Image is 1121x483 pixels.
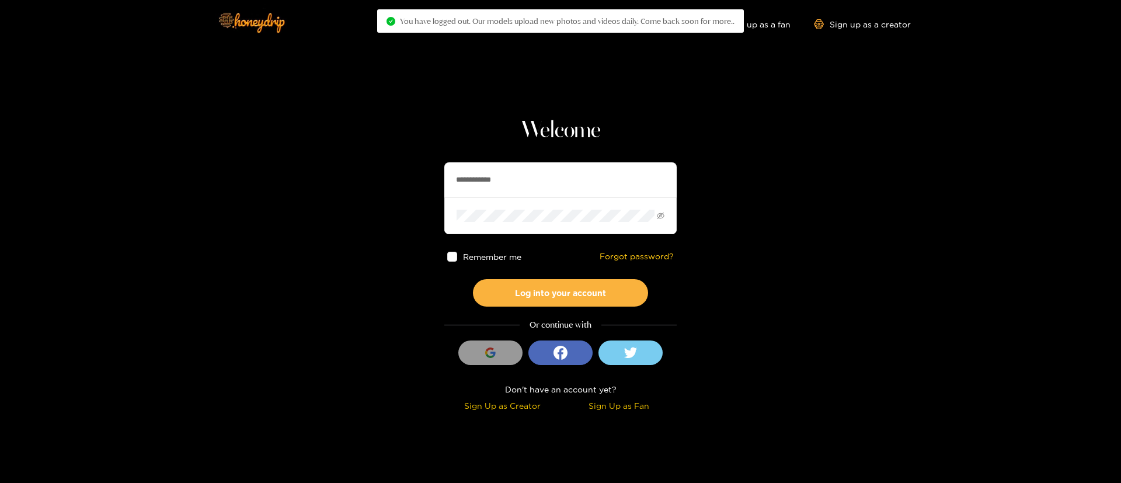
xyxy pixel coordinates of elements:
span: Remember me [463,252,521,261]
div: Sign Up as Creator [447,399,558,412]
div: Or continue with [444,318,677,332]
span: check-circle [387,17,395,26]
h1: Welcome [444,117,677,145]
div: Sign Up as Fan [563,399,674,412]
a: Forgot password? [600,252,674,262]
span: eye-invisible [657,212,664,220]
a: Sign up as a creator [814,19,911,29]
span: You have logged out. Our models upload new photos and videos daily. Come back soon for more.. [400,16,734,26]
div: Don't have an account yet? [444,383,677,396]
button: Log into your account [473,279,648,307]
a: Sign up as a fan [711,19,791,29]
